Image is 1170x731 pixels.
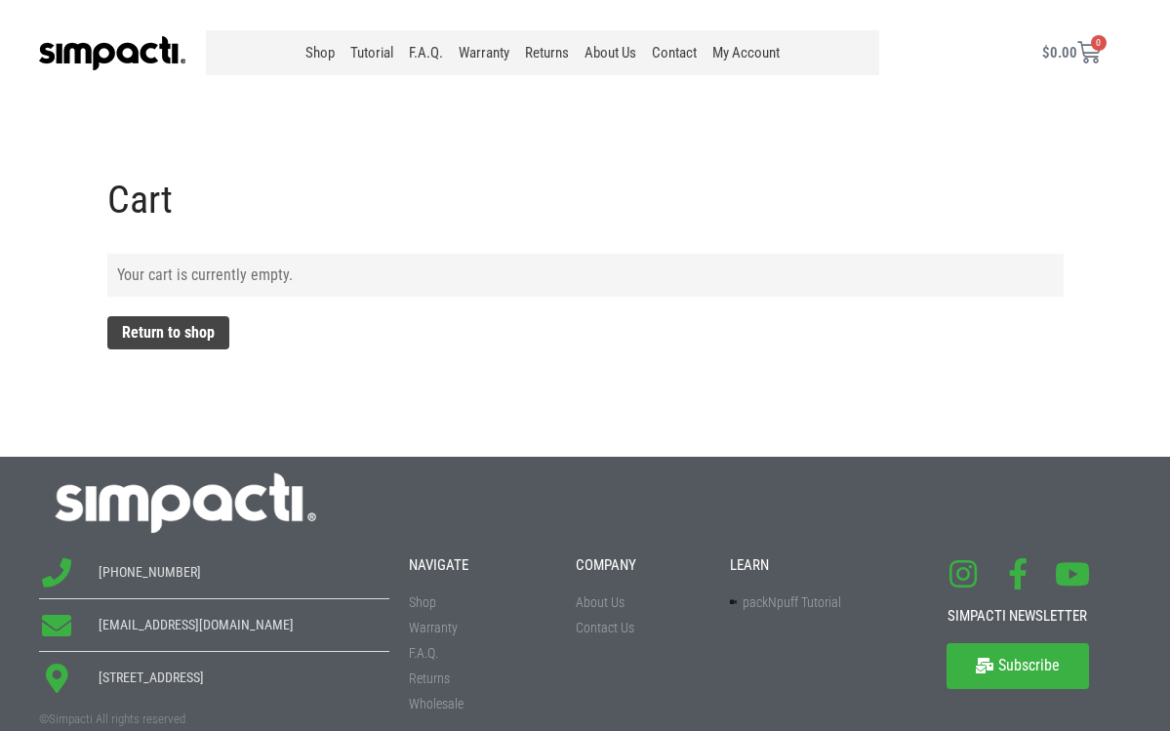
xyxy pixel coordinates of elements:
a: About Us [577,30,644,75]
span: packNpuff Tutorial [738,592,841,613]
span: Subscribe [998,658,1060,674]
h4: Company [576,558,710,573]
h4: Simpacti Newsletter [904,609,1131,624]
span: Warranty [409,618,458,638]
a: Shop [409,592,555,613]
span: F.A.Q. [409,643,438,664]
span: 0 [1091,35,1107,51]
a: Contact Us [576,618,710,638]
span: About Us [576,592,625,613]
a: Contact [644,30,705,75]
a: F.A.Q. [409,643,555,664]
a: Subscribe [947,643,1089,689]
a: Shop [298,30,343,75]
a: Returns [409,669,555,689]
a: Warranty [409,618,555,638]
span: Shop [409,592,436,613]
h4: navigate [409,558,555,573]
bdi: 0.00 [1042,44,1077,61]
a: Tutorial [343,30,401,75]
span: [EMAIL_ADDRESS][DOMAIN_NAME] [94,615,294,635]
a: Warranty [451,30,517,75]
span: [PHONE_NUMBER] [94,562,201,583]
a: $0.00 0 [1019,29,1124,76]
span: [STREET_ADDRESS] [94,668,204,688]
span: $ [1042,44,1050,61]
h1: Cart [107,176,1064,224]
span: Contact Us [576,618,634,638]
a: About Us [576,592,710,613]
a: Returns [517,30,577,75]
a: My Account [705,30,787,75]
a: Return to shop [107,316,229,349]
a: F.A.Q. [401,30,451,75]
a: packNpuff Tutorial [730,592,884,613]
a: Wholesale [409,694,555,714]
p: ©Simpacti All rights reserved [39,712,390,725]
div: Your cart is currently empty. [107,254,1064,297]
h4: Learn [730,558,884,573]
span: Wholesale [409,694,464,714]
span: Returns [409,669,450,689]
